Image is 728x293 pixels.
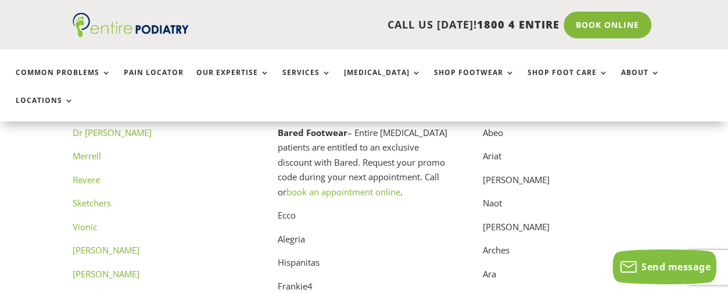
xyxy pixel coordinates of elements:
[482,220,655,244] p: [PERSON_NAME]
[73,221,97,233] a: Vionic
[278,208,450,232] p: Ecco
[203,17,560,33] p: CALL US [DATE]!
[282,69,331,94] a: Services
[73,13,189,37] img: logo (1)
[124,69,184,94] a: Pain Locator
[564,12,651,38] a: Book Online
[278,255,450,279] p: Hispanitas
[73,244,139,256] a: [PERSON_NAME]
[528,69,608,94] a: Shop Foot Care
[482,196,655,220] p: Naot
[286,186,400,198] a: book an appointment online
[641,260,711,273] span: Send message
[278,232,450,256] p: Alegria
[344,69,421,94] a: [MEDICAL_DATA]
[278,126,450,209] p: – Entire [MEDICAL_DATA] patients are entitled to an exclusive discount with Bared. Request your p...
[482,267,655,282] p: Ara
[621,69,660,94] a: About
[482,126,655,149] p: Abeo
[612,249,716,284] button: Send message
[73,268,139,280] a: [PERSON_NAME]
[73,174,100,185] a: Revere
[16,97,74,122] a: Locations
[73,150,101,162] a: Merrell
[482,173,655,196] p: [PERSON_NAME]
[73,197,111,209] a: Sketchers
[73,28,189,40] a: Entire Podiatry
[482,149,655,173] p: Ariat
[16,69,111,94] a: Common Problems
[196,69,270,94] a: Our Expertise
[477,17,560,31] span: 1800 4 ENTIRE
[434,69,515,94] a: Shop Footwear
[278,127,347,138] strong: Bared Footwear
[73,127,152,138] a: Dr [PERSON_NAME]
[482,243,655,267] p: Arches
